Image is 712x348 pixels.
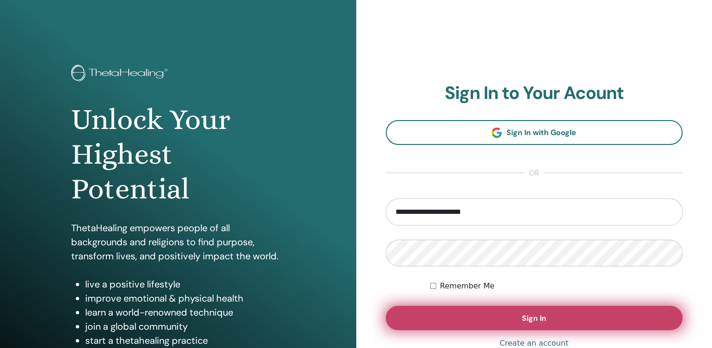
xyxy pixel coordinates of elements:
[85,291,285,305] li: improve emotional & physical health
[71,221,285,263] p: ThetaHealing empowers people of all backgrounds and religions to find purpose, transform lives, a...
[430,280,683,292] div: Keep me authenticated indefinitely or until I manually logout
[71,102,285,207] h1: Unlock Your Highest Potential
[386,120,683,145] a: Sign In with Google
[85,277,285,291] li: live a positive lifestyle
[524,167,544,179] span: or
[506,128,576,137] span: Sign In with Google
[386,306,683,330] button: Sign In
[386,83,683,104] h2: Sign In to Your Acount
[85,305,285,319] li: learn a world-renowned technique
[85,319,285,333] li: join a global community
[522,313,546,323] span: Sign In
[440,280,495,292] label: Remember Me
[85,333,285,348] li: start a thetahealing practice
